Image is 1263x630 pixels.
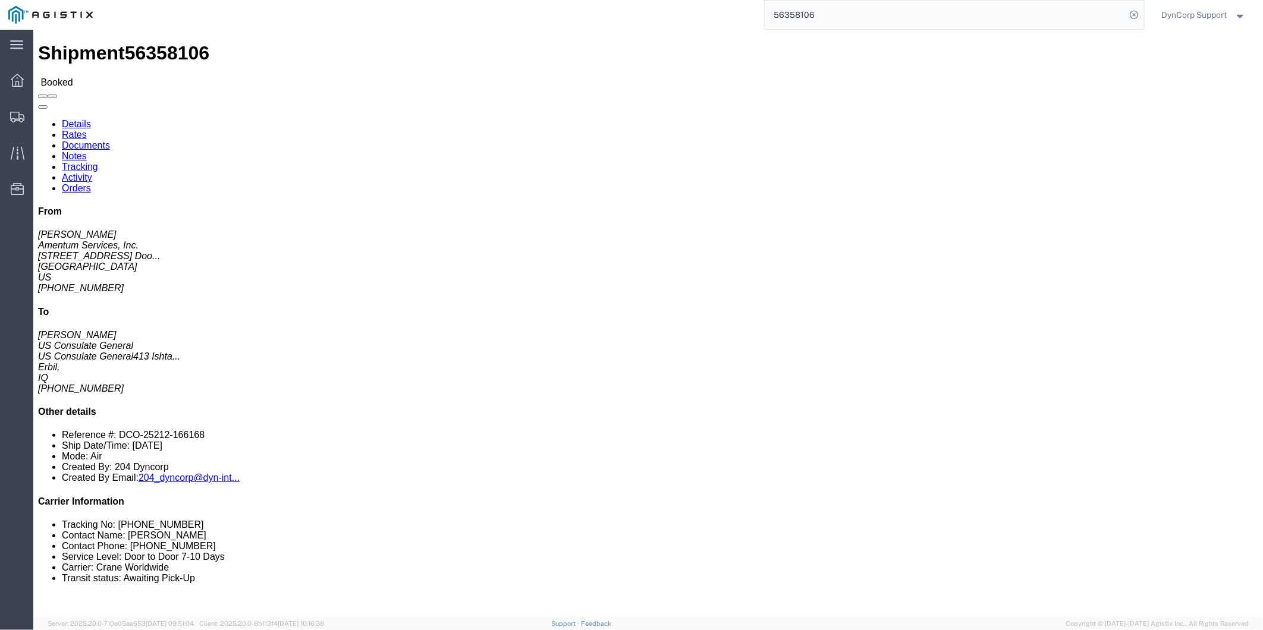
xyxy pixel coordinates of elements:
[278,620,324,627] span: [DATE] 10:16:38
[765,1,1126,29] input: Search for shipment number, reference number
[581,620,611,627] a: Feedback
[33,30,1263,618] iframe: FS Legacy Container
[551,620,581,627] a: Support
[1161,8,1247,22] button: DynCorp Support
[199,620,324,627] span: Client: 2025.20.0-8b113f4
[1066,619,1249,629] span: Copyright © [DATE]-[DATE] Agistix Inc., All Rights Reserved
[1162,8,1227,21] span: DynCorp Support
[8,6,93,24] img: logo
[48,620,194,627] span: Server: 2025.20.0-710e05ee653
[146,620,194,627] span: [DATE] 09:51:04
